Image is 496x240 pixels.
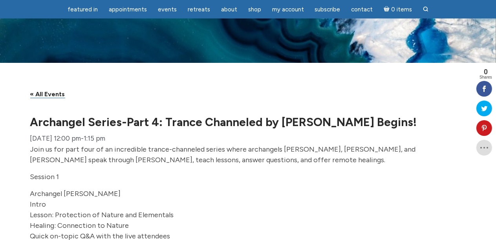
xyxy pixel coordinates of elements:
[480,68,492,75] span: 0
[30,132,106,145] div: -
[104,2,152,17] a: Appointments
[30,145,416,164] span: Join us for part four of an incredible trance-channeled series where archangels [PERSON_NAME], [P...
[480,75,492,79] span: Shares
[30,221,129,230] span: Healing: Connection to Nature
[30,134,81,142] span: [DATE] 12:00 pm
[384,6,392,13] i: Cart
[248,6,261,13] span: Shop
[379,1,417,17] a: Cart0 items
[216,2,242,17] a: About
[68,6,98,13] span: featured in
[183,2,215,17] a: Retreats
[30,200,46,209] span: Intro
[30,189,121,198] span: Archangel [PERSON_NAME]
[310,2,345,17] a: Subscribe
[267,2,309,17] a: My Account
[30,90,65,98] a: « All Events
[221,6,237,13] span: About
[351,6,373,13] span: Contact
[315,6,340,13] span: Subscribe
[243,2,266,17] a: Shop
[347,2,378,17] a: Contact
[272,6,304,13] span: My Account
[158,6,177,13] span: Events
[30,211,174,219] span: Lesson: Protection of Nature and Elementals
[30,172,59,181] span: Session 1
[391,7,412,13] span: 0 items
[109,6,147,13] span: Appointments
[153,2,181,17] a: Events
[84,134,106,142] span: 1:15 pm
[188,6,210,13] span: Retreats
[63,2,102,17] a: featured in
[30,116,466,128] h1: Archangel Series-Part 4: Trance Channeled by [PERSON_NAME] Begins!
